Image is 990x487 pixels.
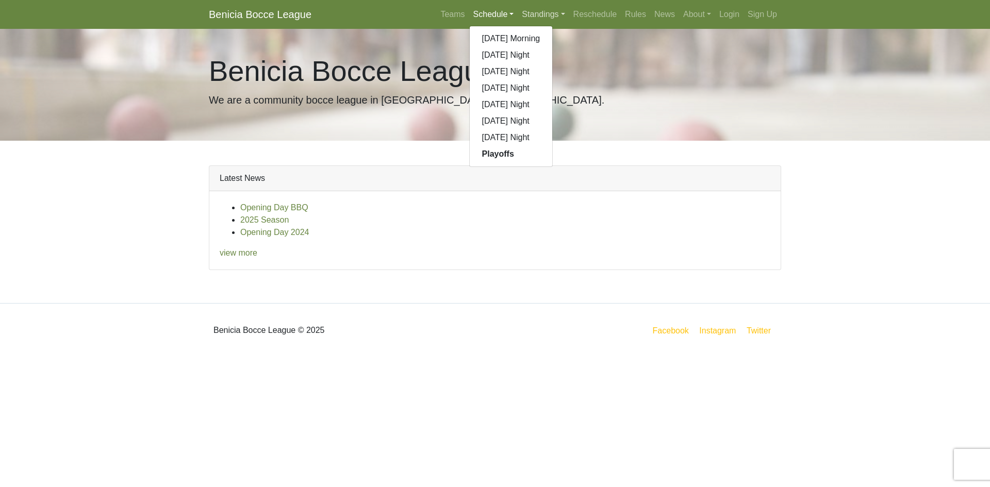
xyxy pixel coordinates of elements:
a: Playoffs [470,146,553,162]
a: [DATE] Night [470,129,553,146]
a: Rules [621,4,650,25]
a: Twitter [745,324,779,337]
a: Benicia Bocce League [209,4,311,25]
div: Schedule [469,26,553,167]
h1: Benicia Bocce League [209,54,781,88]
a: [DATE] Night [470,80,553,96]
p: We are a community bocce league in [GEOGRAPHIC_DATA], [GEOGRAPHIC_DATA]. [209,92,781,108]
a: [DATE] Night [470,47,553,63]
a: [DATE] Night [470,63,553,80]
a: [DATE] Night [470,113,553,129]
a: Sign Up [744,4,781,25]
a: Schedule [469,4,518,25]
a: 2025 Season [240,215,289,224]
a: Instagram [697,324,738,337]
a: [DATE] Morning [470,30,553,47]
a: Standings [518,4,569,25]
a: Opening Day 2024 [240,228,309,237]
a: Facebook [651,324,691,337]
a: Teams [436,4,469,25]
a: view more [220,248,257,257]
div: Latest News [209,166,781,191]
strong: Playoffs [482,149,514,158]
a: About [679,4,715,25]
a: Reschedule [569,4,621,25]
a: [DATE] Night [470,96,553,113]
a: Opening Day BBQ [240,203,308,212]
div: Benicia Bocce League © 2025 [201,312,495,349]
a: Login [715,4,744,25]
a: News [650,4,679,25]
